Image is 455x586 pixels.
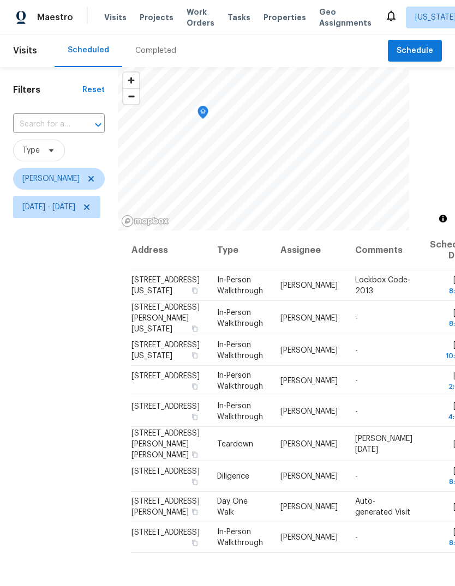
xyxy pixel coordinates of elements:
[355,276,410,295] span: Lockbox Code- 2013
[355,434,412,453] span: [PERSON_NAME] [DATE]
[355,377,358,385] span: -
[280,534,338,541] span: [PERSON_NAME]
[190,351,200,360] button: Copy Address
[22,202,75,213] span: [DATE] - [DATE]
[217,341,263,360] span: In-Person Walkthrough
[355,314,358,322] span: -
[346,231,421,270] th: Comments
[397,44,433,58] span: Schedule
[190,507,200,517] button: Copy Address
[440,213,446,225] span: Toggle attribution
[140,12,173,23] span: Projects
[280,440,338,448] span: [PERSON_NAME]
[37,12,73,23] span: Maestro
[217,372,263,390] span: In-Person Walkthrough
[190,477,200,487] button: Copy Address
[131,498,200,516] span: [STREET_ADDRESS][PERSON_NAME]
[190,286,200,295] button: Copy Address
[82,84,105,95] div: Reset
[272,231,346,270] th: Assignee
[217,473,249,480] span: Diligence
[355,473,358,480] span: -
[436,212,450,225] button: Toggle attribution
[118,67,409,231] canvas: Map
[280,408,338,415] span: [PERSON_NAME]
[228,14,250,21] span: Tasks
[190,323,200,333] button: Copy Address
[13,39,37,63] span: Visits
[123,73,139,88] button: Zoom in
[123,88,139,104] button: Zoom out
[131,529,200,536] span: [STREET_ADDRESS]
[187,7,214,28] span: Work Orders
[217,498,248,516] span: Day One Walk
[355,498,410,516] span: Auto-generated Visit
[13,116,74,133] input: Search for an address...
[355,347,358,354] span: -
[280,377,338,385] span: [PERSON_NAME]
[319,7,372,28] span: Geo Assignments
[68,45,109,56] div: Scheduled
[280,473,338,480] span: [PERSON_NAME]
[280,503,338,511] span: [PERSON_NAME]
[131,231,208,270] th: Address
[190,449,200,459] button: Copy Address
[22,145,40,156] span: Type
[104,12,127,23] span: Visits
[131,429,200,458] span: [STREET_ADDRESS][PERSON_NAME][PERSON_NAME]
[280,347,338,354] span: [PERSON_NAME]
[264,12,306,23] span: Properties
[131,341,200,360] span: [STREET_ADDRESS][US_STATE]
[135,45,176,56] div: Completed
[131,372,200,380] span: [STREET_ADDRESS]
[208,231,272,270] th: Type
[190,538,200,548] button: Copy Address
[123,89,139,104] span: Zoom out
[121,215,169,227] a: Mapbox homepage
[190,412,200,422] button: Copy Address
[91,117,106,132] button: Open
[131,468,200,475] span: [STREET_ADDRESS]
[131,276,200,295] span: [STREET_ADDRESS][US_STATE]
[197,106,208,123] div: Map marker
[355,408,358,415] span: -
[131,303,200,333] span: [STREET_ADDRESS][PERSON_NAME][US_STATE]
[217,276,263,295] span: In-Person Walkthrough
[355,534,358,541] span: -
[131,403,200,410] span: [STREET_ADDRESS]
[280,282,338,289] span: [PERSON_NAME]
[13,84,82,95] h1: Filters
[388,40,442,62] button: Schedule
[190,382,200,391] button: Copy Address
[217,440,253,448] span: Teardown
[217,528,263,547] span: In-Person Walkthrough
[22,173,80,184] span: [PERSON_NAME]
[217,402,263,421] span: In-Person Walkthrough
[217,309,263,327] span: In-Person Walkthrough
[280,314,338,322] span: [PERSON_NAME]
